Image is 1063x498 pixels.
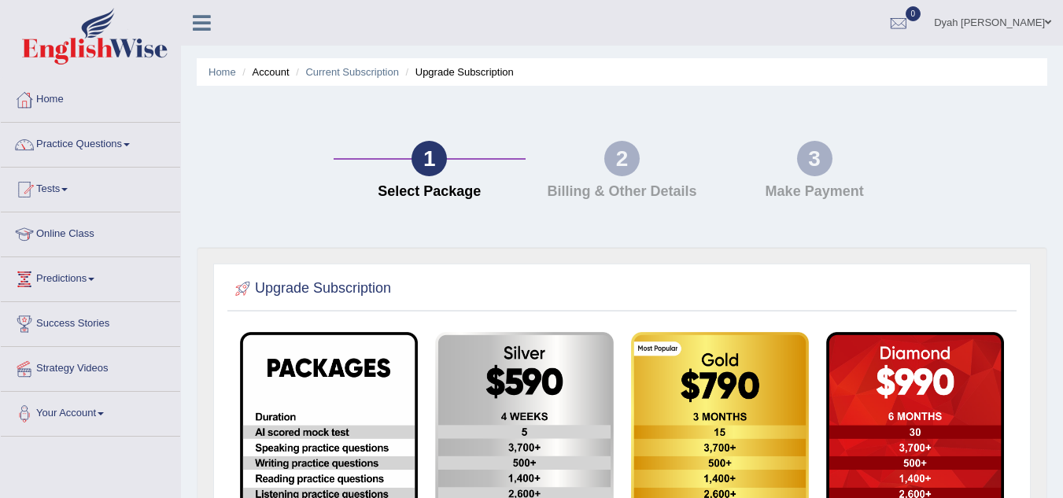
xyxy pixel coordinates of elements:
a: Predictions [1,257,180,297]
div: 2 [604,141,640,176]
a: Your Account [1,392,180,431]
a: Success Stories [1,302,180,341]
a: Strategy Videos [1,347,180,386]
h2: Upgrade Subscription [231,277,391,301]
a: Home [209,66,236,78]
div: 3 [797,141,832,176]
a: Tests [1,168,180,207]
a: Current Subscription [305,66,399,78]
a: Home [1,78,180,117]
h4: Select Package [341,184,519,200]
li: Account [238,65,289,79]
h4: Billing & Other Details [533,184,711,200]
h4: Make Payment [726,184,903,200]
div: 1 [412,141,447,176]
span: 0 [906,6,921,21]
a: Online Class [1,212,180,252]
a: Practice Questions [1,123,180,162]
li: Upgrade Subscription [402,65,514,79]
